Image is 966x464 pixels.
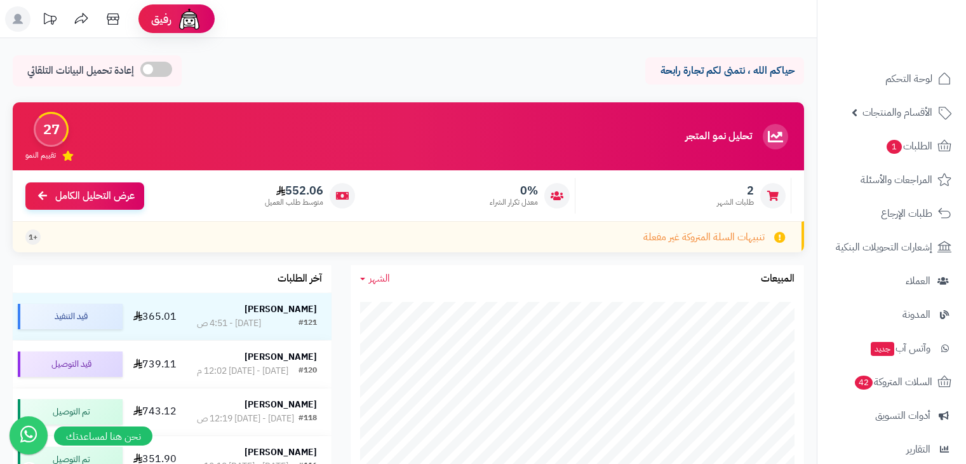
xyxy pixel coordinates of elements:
span: الأقسام والمنتجات [862,104,932,121]
span: طلبات الشهر [717,197,754,208]
div: تم التوصيل [18,399,123,425]
a: وآتس آبجديد [825,333,958,364]
a: الطلبات1 [825,131,958,161]
span: تنبيهات السلة المتروكة غير مفعلة [643,230,765,245]
div: قيد التنفيذ [18,304,123,329]
span: الشهر [369,271,390,286]
div: #121 [299,317,317,330]
span: +1 [29,232,37,243]
td: 743.12 [128,388,182,435]
span: أدوات التسويق [875,407,930,425]
span: لوحة التحكم [885,70,932,88]
span: المدونة [902,306,930,324]
span: 552.06 [265,184,323,198]
strong: [PERSON_NAME] [245,350,317,364]
strong: [PERSON_NAME] [245,446,317,459]
span: 1 [887,140,902,154]
span: 42 [855,376,873,390]
td: 365.01 [128,293,182,340]
span: طلبات الإرجاع [881,205,932,222]
strong: [PERSON_NAME] [245,303,317,316]
a: طلبات الإرجاع [825,198,958,229]
div: [DATE] - [DATE] 12:02 م [197,365,288,378]
div: #118 [299,413,317,425]
span: التقارير [906,440,930,458]
span: رفيق [151,11,171,27]
td: 739.11 [128,341,182,388]
div: قيد التوصيل [18,351,123,377]
a: المراجعات والأسئلة [825,165,958,195]
a: الشهر [360,271,390,286]
strong: [PERSON_NAME] [245,398,317,411]
div: [DATE] - [DATE] 12:19 ص [197,413,294,425]
span: إعادة تحميل البيانات التلقائي [27,64,134,78]
span: 0% [490,184,538,198]
a: أدوات التسويق [825,400,958,431]
a: السلات المتروكة42 [825,367,958,397]
span: 2 [717,184,754,198]
span: جديد [871,342,894,356]
span: السلات المتروكة [854,373,932,391]
h3: آخر الطلبات [278,273,322,285]
span: عرض التحليل الكامل [55,189,135,203]
h3: المبيعات [761,273,795,285]
span: العملاء [906,272,930,290]
a: العملاء [825,266,958,296]
div: #120 [299,365,317,378]
img: logo-2.png [880,32,954,59]
a: إشعارات التحويلات البنكية [825,232,958,263]
h3: تحليل نمو المتجر [685,131,752,142]
a: عرض التحليل الكامل [25,182,144,210]
a: تحديثات المنصة [34,6,65,35]
div: [DATE] - 4:51 ص [197,317,261,330]
span: تقييم النمو [25,150,56,161]
a: المدونة [825,299,958,330]
span: وآتس آب [869,339,930,357]
span: معدل تكرار الشراء [490,197,538,208]
img: ai-face.png [177,6,202,32]
p: حياكم الله ، نتمنى لكم تجارة رابحة [655,64,795,78]
span: إشعارات التحويلات البنكية [836,238,932,256]
span: الطلبات [885,137,932,155]
span: متوسط طلب العميل [265,197,323,208]
span: المراجعات والأسئلة [861,171,932,189]
a: لوحة التحكم [825,64,958,94]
